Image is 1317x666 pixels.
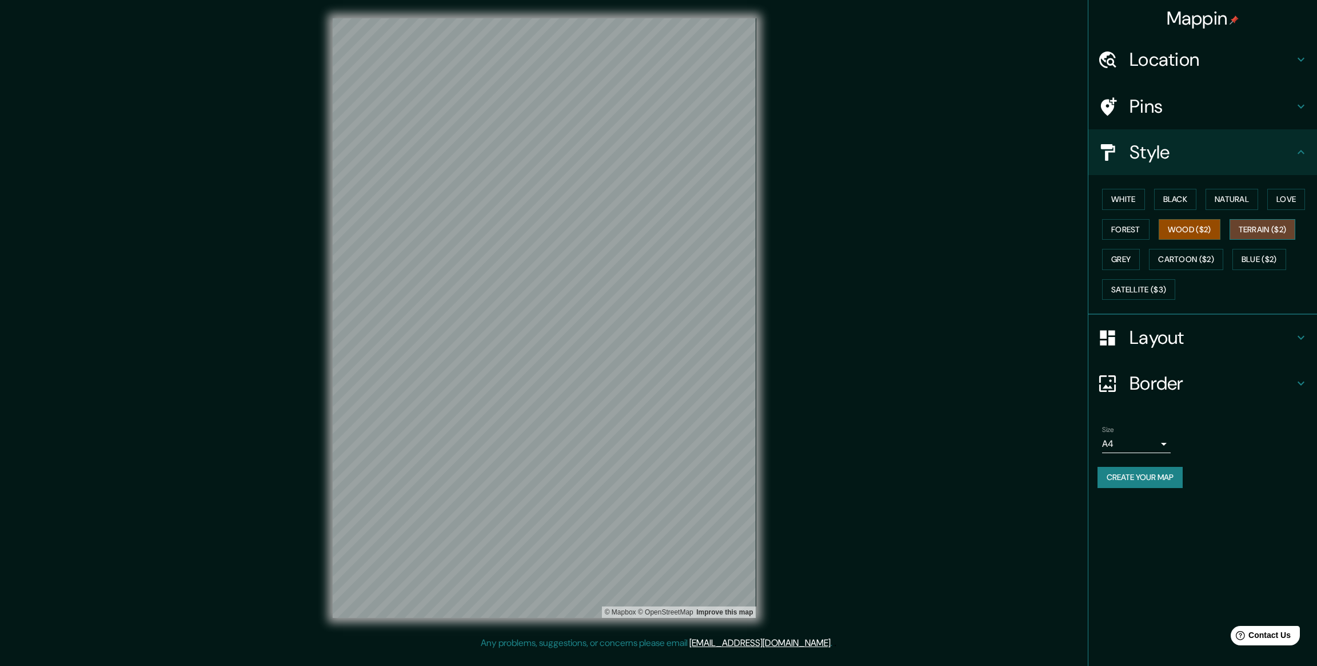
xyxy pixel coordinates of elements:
[1154,189,1197,210] button: Black
[1149,249,1223,270] button: Cartoon ($2)
[1130,372,1294,395] h4: Border
[1130,48,1294,71] h4: Location
[481,636,832,650] p: Any problems, suggestions, or concerns please email .
[638,608,693,616] a: OpenStreetMap
[1088,37,1317,82] div: Location
[1088,315,1317,360] div: Layout
[1102,425,1114,435] label: Size
[696,608,753,616] a: Map feedback
[1102,435,1171,453] div: A4
[1088,84,1317,129] div: Pins
[1167,7,1239,30] h4: Mappin
[834,636,836,650] div: .
[1206,189,1258,210] button: Natural
[1088,129,1317,175] div: Style
[605,608,636,616] a: Mapbox
[832,636,834,650] div: .
[1267,189,1305,210] button: Love
[1130,326,1294,349] h4: Layout
[1232,249,1286,270] button: Blue ($2)
[1102,249,1140,270] button: Grey
[333,18,756,618] canvas: Map
[1102,219,1150,240] button: Forest
[1088,360,1317,406] div: Border
[1097,467,1183,488] button: Create your map
[1230,15,1239,25] img: pin-icon.png
[1130,141,1294,164] h4: Style
[1159,219,1220,240] button: Wood ($2)
[1215,621,1304,653] iframe: Help widget launcher
[1230,219,1296,240] button: Terrain ($2)
[1102,189,1145,210] button: White
[689,637,831,649] a: [EMAIL_ADDRESS][DOMAIN_NAME]
[1102,279,1175,300] button: Satellite ($3)
[1130,95,1294,118] h4: Pins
